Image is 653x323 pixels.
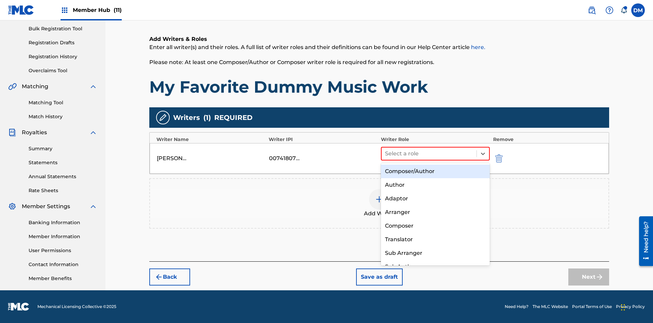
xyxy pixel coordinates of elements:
[29,53,97,60] a: Registration History
[29,159,97,166] a: Statements
[29,99,97,106] a: Matching Tool
[381,136,490,143] div: Writer Role
[269,136,378,143] div: Writer IPI
[572,304,612,310] a: Portal Terms of Use
[73,6,122,14] span: Member Hub
[533,304,568,310] a: The MLC Website
[29,25,97,32] a: Bulk Registration Tool
[61,6,69,14] img: Top Rightsholders
[29,67,97,74] a: Overclaims Tool
[29,219,97,226] a: Banking Information
[495,154,503,163] img: 12a2ab48e56ec057fbd8.svg
[29,187,97,194] a: Rate Sheets
[8,303,29,311] img: logo
[159,113,167,122] img: writers
[89,82,97,91] img: expand
[634,214,653,270] iframe: Resource Center
[8,202,16,211] img: Member Settings
[381,260,490,274] div: Sub Author
[29,261,97,268] a: Contact Information
[356,268,403,286] button: Save as draft
[22,82,48,91] span: Matching
[616,304,645,310] a: Privacy Policy
[620,7,627,14] div: Notifications
[173,112,200,123] span: Writers
[149,44,485,50] span: Enter all writer(s) and their roles. A full list of writer roles and their definitions can be fou...
[29,275,97,282] a: Member Benefits
[381,178,490,192] div: Author
[8,128,16,137] img: Royalties
[155,273,163,281] img: 7ee5dd4eb1f8a8e3ef2f.svg
[37,304,116,310] span: Mechanical Licensing Collective © 2025
[381,165,490,178] div: Composer/Author
[381,192,490,205] div: Adaptor
[621,297,625,318] div: Drag
[149,59,434,65] span: Please note: At least one Composer/Author or Composer writer role is required for all new registr...
[605,6,614,14] img: help
[149,77,609,97] h1: My Favorite Dummy Music Work
[631,3,645,17] div: User Menu
[381,233,490,246] div: Translator
[619,290,653,323] iframe: Chat Widget
[8,82,17,91] img: Matching
[89,202,97,211] img: expand
[29,145,97,152] a: Summary
[493,136,602,143] div: Remove
[22,128,47,137] span: Royalties
[585,3,599,17] a: Public Search
[29,173,97,180] a: Annual Statements
[214,112,253,123] span: REQUIRED
[8,5,34,15] img: MLC Logo
[505,304,529,310] a: Need Help?
[29,113,97,120] a: Match History
[588,6,596,14] img: search
[22,202,70,211] span: Member Settings
[381,219,490,233] div: Composer
[364,210,395,218] span: Add Writer
[149,268,190,286] button: Back
[114,7,122,13] span: (11)
[203,112,211,123] span: ( 1 )
[156,136,265,143] div: Writer Name
[29,233,97,240] a: Member Information
[375,195,383,203] img: add
[381,246,490,260] div: Sub Arranger
[603,3,616,17] div: Help
[29,247,97,254] a: User Permissions
[149,35,609,43] h6: Add Writers & Roles
[29,39,97,46] a: Registration Drafts
[89,128,97,137] img: expand
[471,44,485,50] a: here.
[381,205,490,219] div: Arranger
